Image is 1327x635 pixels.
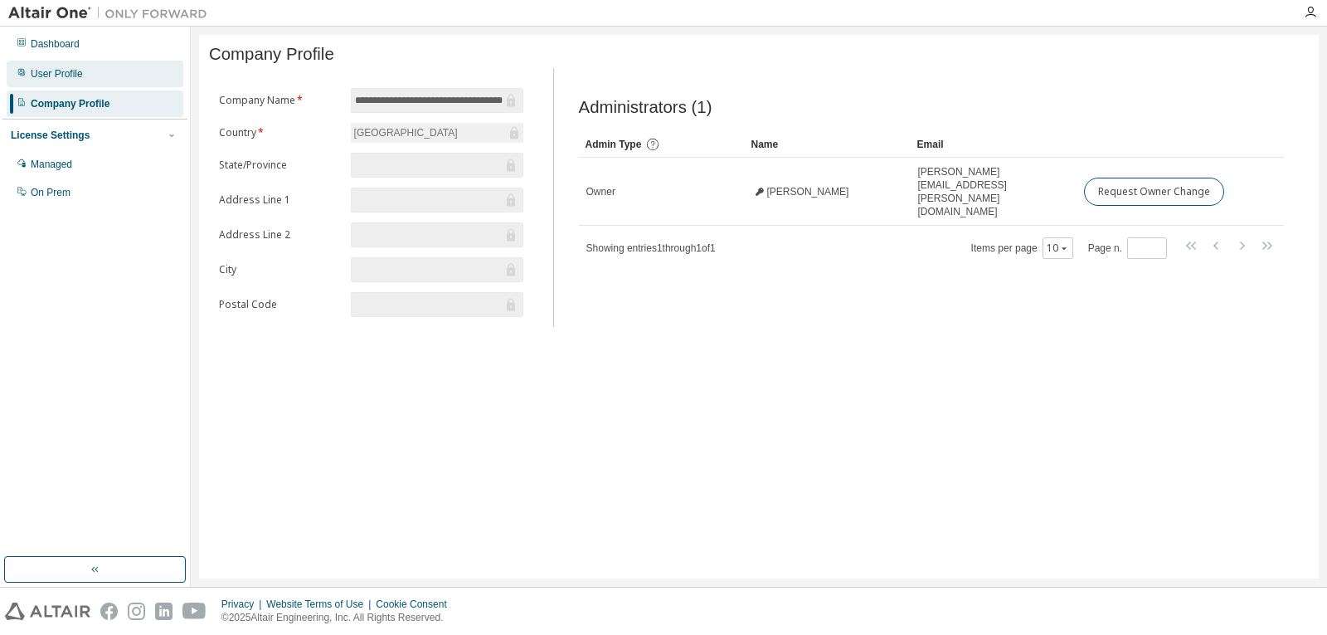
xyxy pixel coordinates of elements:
div: License Settings [11,129,90,142]
p: © 2025 Altair Engineering, Inc. All Rights Reserved. [221,611,457,625]
div: Dashboard [31,37,80,51]
div: [GEOGRAPHIC_DATA] [351,123,523,143]
span: Administrators (1) [579,98,712,117]
div: User Profile [31,67,83,81]
span: [PERSON_NAME] [767,185,849,198]
img: youtube.svg [182,603,207,620]
div: Name [751,131,904,158]
div: Website Terms of Use [266,598,376,611]
label: Address Line 1 [219,193,341,207]
div: Email [917,131,1070,158]
img: altair_logo.svg [5,603,90,620]
span: Showing entries 1 through 1 of 1 [586,242,716,254]
span: [PERSON_NAME][EMAIL_ADDRESS][PERSON_NAME][DOMAIN_NAME] [918,165,1069,218]
div: [GEOGRAPHIC_DATA] [352,124,460,142]
span: Owner [586,185,615,198]
button: 10 [1047,242,1069,255]
span: Admin Type [586,139,642,150]
div: Managed [31,158,72,171]
img: instagram.svg [128,603,145,620]
button: Request Owner Change [1084,178,1224,206]
label: Country [219,126,341,139]
img: Altair One [8,5,216,22]
label: City [219,263,341,276]
img: facebook.svg [100,603,118,620]
label: Address Line 2 [219,228,341,242]
div: On Prem [31,186,70,199]
label: Postal Code [219,298,341,311]
div: Cookie Consent [376,598,456,611]
span: Company Profile [209,45,334,64]
label: State/Province [219,159,341,172]
img: linkedin.svg [155,603,173,620]
span: Items per page [971,237,1073,259]
span: Page n. [1088,237,1167,259]
div: Privacy [221,598,266,611]
label: Company Name [219,94,341,107]
div: Company Profile [31,97,109,110]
